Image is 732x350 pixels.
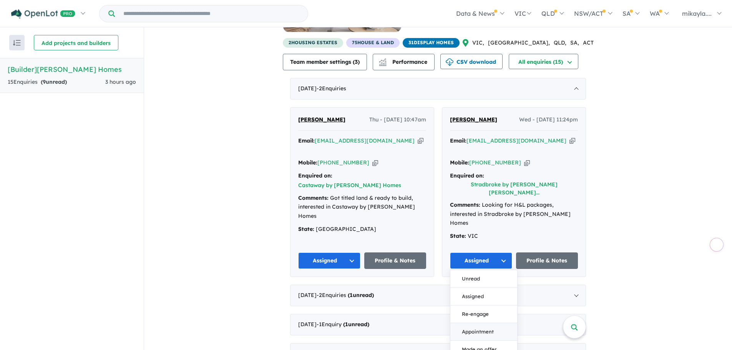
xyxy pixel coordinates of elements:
div: VIC [450,232,578,241]
a: Profile & Notes [516,252,578,269]
span: ACT [583,38,594,48]
strong: Mobile: [450,159,469,166]
span: - 2 Enquir ies [317,85,346,92]
h5: [Builder] [PERSON_NAME] Homes [8,64,136,75]
button: Copy [569,137,575,145]
a: [PERSON_NAME] [450,115,497,124]
span: 3 [355,58,358,65]
div: [DATE] [290,314,586,335]
strong: Comments: [298,194,329,201]
img: download icon [446,58,453,66]
div: [GEOGRAPHIC_DATA] [298,225,426,234]
span: VIC , [472,38,484,48]
a: [EMAIL_ADDRESS][DOMAIN_NAME] [315,137,415,144]
a: [PERSON_NAME] [298,115,345,124]
button: Castaway by [PERSON_NAME] Homes [298,181,401,189]
div: 15 Enquir ies [8,78,67,87]
div: Got titled land & ready to build, interested in Castaway by [PERSON_NAME] Homes [298,194,426,221]
span: [PERSON_NAME] [450,116,497,123]
span: 9 [43,78,46,85]
a: [PHONE_NUMBER] [469,159,521,166]
span: - 2 Enquir ies [317,292,374,299]
strong: ( unread) [348,292,374,299]
span: 1 [350,292,353,299]
a: [EMAIL_ADDRESS][DOMAIN_NAME] [466,137,566,144]
a: Profile & Notes [364,252,427,269]
strong: State: [298,226,314,232]
span: 3 hours ago [105,78,136,85]
strong: Mobile: [298,159,317,166]
button: Copy [524,159,530,167]
span: QLD , [554,38,566,48]
span: 2 housing estates [283,38,343,48]
img: bar-chart.svg [379,61,387,66]
button: Copy [372,159,378,167]
span: - 1 Enquir y [317,321,369,328]
span: 31 Display Homes [403,38,460,48]
span: 1 [345,321,348,328]
button: Assigned [450,288,517,305]
button: Appointment [450,323,517,341]
input: Try estate name, suburb, builder or developer [116,5,306,22]
button: CSV download [440,54,503,69]
strong: ( unread) [343,321,369,328]
button: Unread [450,270,517,288]
strong: Enquired on: [298,172,332,179]
span: mikayla.... [682,10,712,17]
button: Copy [418,137,423,145]
a: Stradbroke by [PERSON_NAME] [PERSON_NAME]... [471,181,558,196]
div: [DATE] [290,78,586,100]
span: Performance [380,58,427,65]
strong: Comments: [450,201,480,208]
button: Team member settings (3) [283,54,367,70]
strong: Email: [450,137,466,144]
span: SA , [570,38,579,48]
button: All enquiries (15) [509,54,578,69]
button: Re-engage [450,305,517,323]
span: Thu - [DATE] 10:47am [369,115,426,124]
span: [GEOGRAPHIC_DATA] , [488,38,550,48]
strong: State: [450,232,466,239]
button: Stradbroke by [PERSON_NAME] [PERSON_NAME]... [450,181,578,197]
div: Looking for H&L packages, interested in Stradbroke by [PERSON_NAME] Homes [450,201,578,228]
button: Add projects and builders [34,35,118,50]
strong: ( unread) [41,78,67,85]
div: [DATE] [290,285,586,306]
button: Assigned [298,252,360,269]
a: Castaway by [PERSON_NAME] Homes [298,182,401,189]
strong: Email: [298,137,315,144]
strong: Enquired on: [450,172,484,179]
button: Assigned [450,252,512,269]
img: line-chart.svg [379,58,386,63]
span: [PERSON_NAME] [298,116,345,123]
span: 75 House & Land [346,38,400,48]
img: sort.svg [13,40,21,46]
a: [PHONE_NUMBER] [317,159,369,166]
span: Wed - [DATE] 11:24pm [519,115,578,124]
button: Performance [373,54,435,70]
img: Openlot PRO Logo White [11,9,75,19]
